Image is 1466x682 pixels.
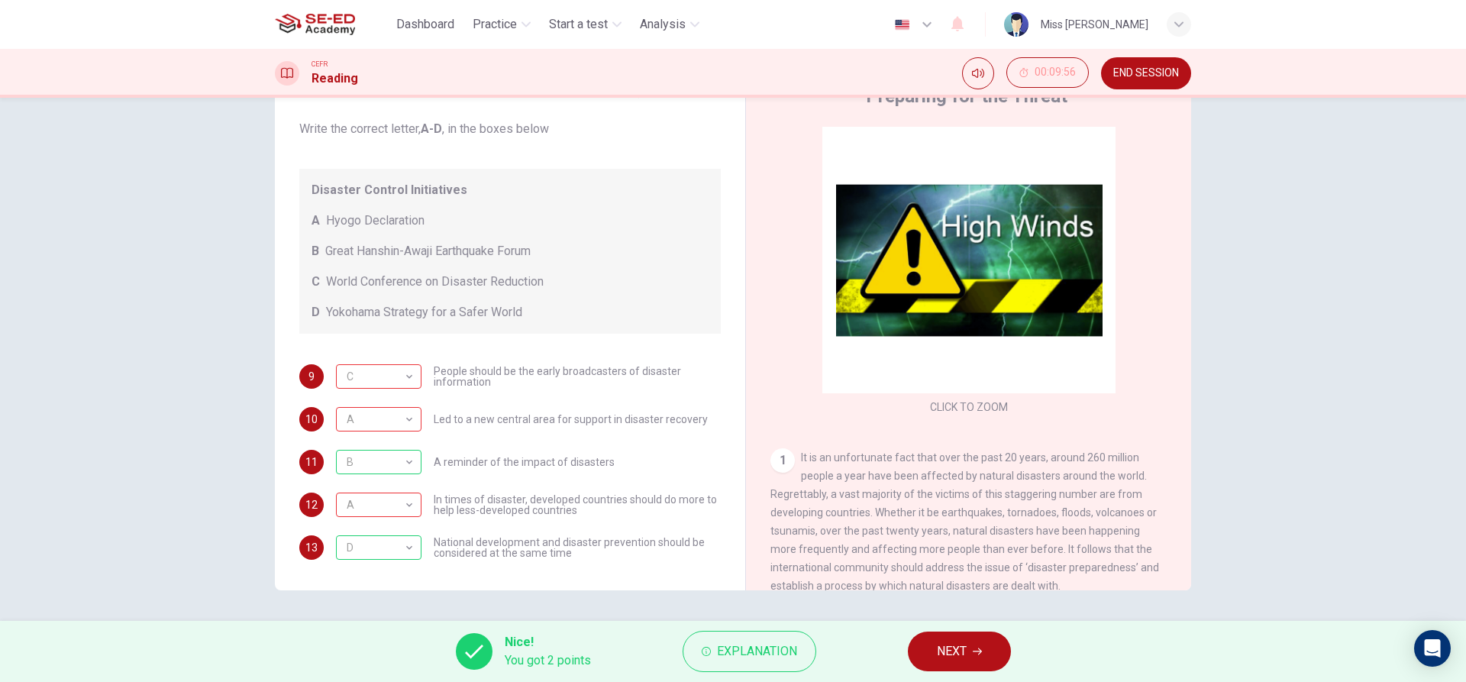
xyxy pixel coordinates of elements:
div: 1 [770,448,795,473]
span: It is an unfortunate fact that over the past 20 years, around 260 million people a year have been... [770,451,1159,592]
span: 12 [305,499,318,510]
span: B [312,242,319,260]
div: B [336,441,416,484]
div: Miss [PERSON_NAME] [1041,15,1148,34]
button: 00:09:56 [1006,57,1089,88]
span: C [312,273,320,291]
span: 9 [308,371,315,382]
button: END SESSION [1101,57,1191,89]
div: D [336,535,421,560]
span: 13 [305,542,318,553]
span: Great Hanshin-Awaji Earthquake Forum [325,242,531,260]
span: 11 [305,457,318,467]
span: CEFR [312,59,328,69]
span: You got 2 points [505,651,591,670]
div: B [336,450,421,474]
div: A [336,398,416,441]
span: National development and disaster prevention should be considered at the same time [434,537,721,558]
button: Dashboard [390,11,460,38]
span: Analysis [640,15,686,34]
span: Practice [473,15,517,34]
span: Led to a new central area for support in disaster recovery [434,414,708,425]
span: Hyogo Declaration [326,212,425,230]
span: 00:09:56 [1035,66,1076,79]
span: D [312,303,320,322]
span: Disaster Control Initiatives [312,181,709,199]
span: Yokohama Strategy for a Safer World [326,303,522,322]
img: Profile picture [1004,12,1028,37]
a: SE-ED Academy logo [275,9,390,40]
span: World Conference on Disaster Reduction [326,273,544,291]
div: A [336,364,421,389]
span: In times of disaster, developed countries should do more to help less-developed countries [434,494,721,516]
span: END SESSION [1113,67,1179,79]
span: A reminder of the impact of disasters [434,457,615,467]
b: A-D [421,121,442,136]
h1: Reading [312,69,358,88]
div: B [336,407,421,432]
span: A [312,212,320,230]
span: NEXT [937,641,967,662]
span: Explanation [717,641,797,662]
button: Practice [467,11,537,38]
div: C [336,355,416,399]
span: Nice! [505,633,591,651]
img: SE-ED Academy logo [275,9,355,40]
div: Open Intercom Messenger [1414,630,1451,667]
div: D [336,526,416,570]
div: D [336,493,421,517]
div: Mute [962,57,994,89]
span: Dashboard [396,15,454,34]
button: Explanation [683,631,816,672]
button: Start a test [543,11,628,38]
button: NEXT [908,632,1011,671]
div: A [336,483,416,527]
span: 10 [305,414,318,425]
button: Analysis [634,11,706,38]
div: Hide [1006,57,1089,89]
span: Start a test [549,15,608,34]
span: People should be the early broadcasters of disaster information [434,366,721,387]
img: en [893,19,912,31]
